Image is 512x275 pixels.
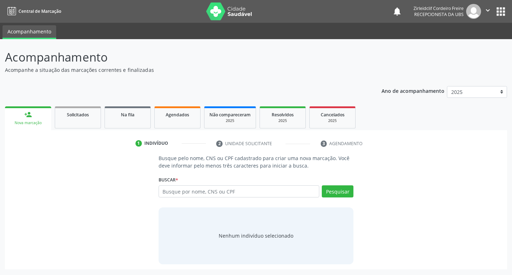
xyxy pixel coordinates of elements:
[67,112,89,118] span: Solicitados
[5,66,356,74] p: Acompanhe a situação das marcações correntes e finalizadas
[144,140,168,147] div: Indivíduo
[265,118,300,123] div: 2025
[166,112,189,118] span: Agendados
[484,6,492,14] i: 
[159,154,354,169] p: Busque pelo nome, CNS ou CPF cadastrado para criar uma nova marcação. Você deve informar pelo men...
[159,185,320,197] input: Busque por nome, CNS ou CPF
[121,112,134,118] span: Na fila
[414,11,464,17] span: Recepcionista da UBS
[5,5,61,17] a: Central de Marcação
[159,174,178,185] label: Buscar
[24,111,32,118] div: person_add
[321,112,345,118] span: Cancelados
[135,140,142,147] div: 1
[495,5,507,18] button: apps
[5,48,356,66] p: Acompanhamento
[219,232,293,239] div: Nenhum indivíduo selecionado
[315,118,350,123] div: 2025
[382,86,444,95] p: Ano de acompanhamento
[392,6,402,16] button: notifications
[272,112,294,118] span: Resolvidos
[322,185,353,197] button: Pesquisar
[481,4,495,19] button: 
[209,118,251,123] div: 2025
[10,120,46,126] div: Nova marcação
[414,5,464,11] div: Zirleidclif Cordeiro Freire
[466,4,481,19] img: img
[2,25,56,39] a: Acompanhamento
[18,8,61,14] span: Central de Marcação
[209,112,251,118] span: Não compareceram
